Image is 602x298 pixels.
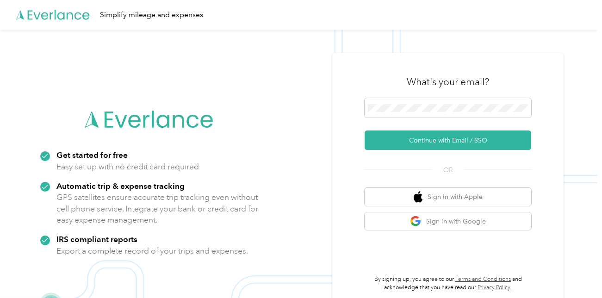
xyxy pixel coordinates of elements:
strong: Get started for free [56,150,128,160]
span: OR [432,165,464,175]
img: google logo [410,216,422,227]
p: GPS satellites ensure accurate trip tracking even without cell phone service. Integrate your bank... [56,192,259,226]
p: By signing up, you agree to our and acknowledge that you have read our . [365,275,531,292]
img: apple logo [414,191,423,203]
button: google logoSign in with Google [365,212,531,230]
strong: IRS compliant reports [56,234,137,244]
h3: What's your email? [407,75,489,88]
div: Simplify mileage and expenses [100,9,203,21]
button: apple logoSign in with Apple [365,188,531,206]
button: Continue with Email / SSO [365,130,531,150]
a: Privacy Policy [478,284,510,291]
a: Terms and Conditions [455,276,511,283]
p: Export a complete record of your trips and expenses. [56,245,248,257]
strong: Automatic trip & expense tracking [56,181,185,191]
p: Easy set up with no credit card required [56,161,199,173]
